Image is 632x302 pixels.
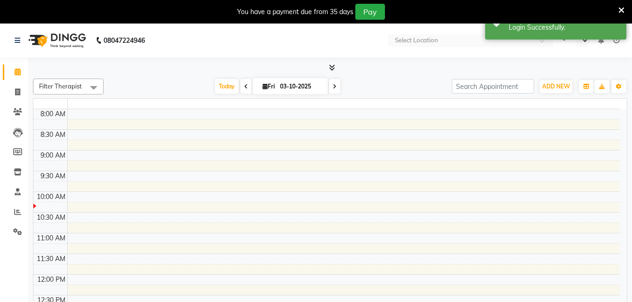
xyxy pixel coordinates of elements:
[452,79,534,94] input: Search Appointment
[35,275,67,285] div: 12:00 PM
[39,82,82,90] span: Filter Therapist
[540,80,572,93] button: ADD NEW
[39,130,67,140] div: 8:30 AM
[260,83,277,90] span: Fri
[39,109,67,119] div: 8:00 AM
[35,254,67,264] div: 11:30 AM
[542,83,570,90] span: ADD NEW
[509,23,619,32] div: Login Successfully.
[35,213,67,223] div: 10:30 AM
[39,151,67,160] div: 9:00 AM
[35,192,67,202] div: 10:00 AM
[104,27,145,54] b: 08047224946
[24,27,88,54] img: logo
[237,7,353,17] div: You have a payment due from 35 days
[277,79,324,94] input: 2025-10-03
[395,36,438,45] div: Select Location
[35,233,67,243] div: 11:00 AM
[355,4,385,20] button: Pay
[215,79,239,94] span: Today
[39,171,67,181] div: 9:30 AM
